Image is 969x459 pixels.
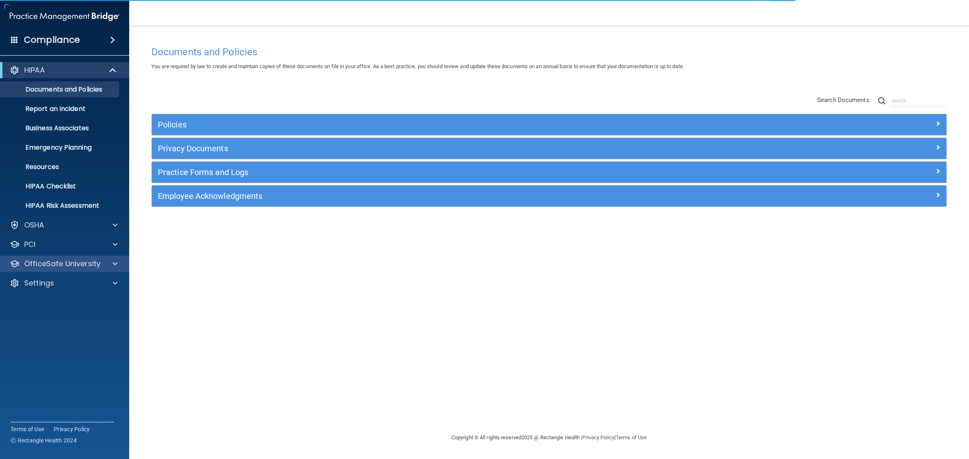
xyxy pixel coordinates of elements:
[158,192,742,200] h5: Employee Acknowledgments
[158,142,940,155] a: Privacy Documents
[24,278,54,288] p: Settings
[151,47,947,57] h4: Documents and Policies
[151,63,684,69] span: You are required by law to create and maintain copies of these documents on file in your office. ...
[5,163,115,171] p: Resources
[5,105,115,113] p: Report an Incident
[24,220,44,230] p: OSHA
[5,202,115,210] p: HIPAA Risk Assessment
[402,425,696,451] div: Copyright © All rights reserved 2025 @ Rectangle Health | |
[817,96,871,104] span: Search Documents:
[158,190,940,202] a: Employee Acknowledgments
[10,220,117,230] a: OSHA
[10,65,117,75] a: HIPAA
[5,182,115,190] p: HIPAA Checklist
[830,403,959,434] iframe: Drift Widget Chat Controller
[158,166,940,179] a: Practice Forms and Logs
[24,240,36,249] p: PCI
[158,144,742,153] h5: Privacy Documents
[10,8,120,25] img: PMB logo
[5,86,115,94] p: Documents and Policies
[10,278,117,288] a: Settings
[891,95,947,107] input: Search
[24,259,101,269] p: OfficeSafe University
[878,97,885,104] img: ic-search.3b580494.png
[5,144,115,152] p: Emergency Planning
[158,120,742,129] h5: Policies
[158,168,742,177] h5: Practice Forms and Logs
[10,240,117,249] a: PCI
[10,259,117,269] a: OfficeSafe University
[24,34,80,46] h4: Compliance
[24,65,45,75] p: HIPAA
[10,425,44,433] a: Terms of Use
[54,425,90,433] a: Privacy Policy
[158,118,940,131] a: Policies
[582,434,614,440] a: Privacy Policy
[10,436,77,444] span: Ⓒ Rectangle Health 2024
[5,124,115,132] p: Business Associates
[616,434,647,440] a: Terms of Use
